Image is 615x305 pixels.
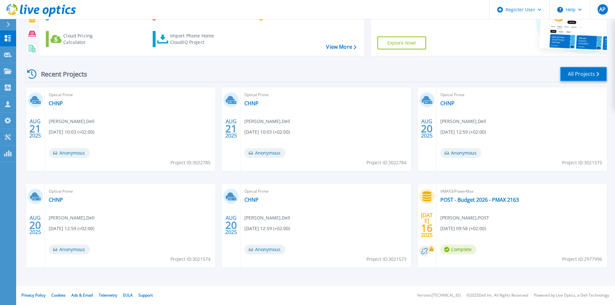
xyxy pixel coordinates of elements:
[170,256,210,263] span: Project ID: 3021574
[466,293,528,298] li: © 2025 Dell Inc. All Rights Reserved
[225,117,237,140] div: AUG 2025
[421,213,433,237] div: [DATE] 2025
[49,188,211,195] span: Optical Prime
[366,159,406,166] span: Project ID: 3022784
[49,197,63,203] a: CHNP
[417,293,461,298] li: Version: [TECHNICAL_ID]
[326,44,356,50] a: View More
[29,117,41,140] div: AUG 2025
[440,100,455,107] a: CHNP
[440,148,481,158] span: Anonymous
[46,31,118,47] a: Cloud Pricing Calculator
[440,128,486,136] span: [DATE] 12:59 (+02:00)
[244,197,259,203] a: CHNP
[123,292,133,298] a: EULA
[244,214,290,221] span: [PERSON_NAME] , Dell
[244,245,285,254] span: Anonymous
[377,36,426,49] a: Explore Now!
[244,128,290,136] span: [DATE] 10:03 (+02:00)
[225,213,237,237] div: AUG 2025
[49,100,63,107] a: CHNP
[440,197,519,203] a: POST - Budget 2026 - PMAX 2163
[49,118,95,125] span: [PERSON_NAME] , Dell
[49,91,211,98] span: Optical Prime
[534,293,609,298] li: Powered by Live Optics, a Dell Technology
[244,148,285,158] span: Anonymous
[440,214,489,221] span: [PERSON_NAME] , POST
[49,225,94,232] span: [DATE] 12:59 (+02:00)
[225,222,237,228] span: 20
[49,245,90,254] span: Anonymous
[560,67,607,81] a: All Projects
[225,126,237,131] span: 21
[71,292,93,298] a: Ads & Email
[29,222,41,228] span: 20
[29,213,41,237] div: AUG 2025
[51,292,66,298] a: Cookies
[138,292,153,298] a: Support
[562,256,602,263] span: Project ID: 2977996
[562,159,602,166] span: Project ID: 3021575
[99,292,117,298] a: Telemetry
[244,225,290,232] span: [DATE] 12:59 (+02:00)
[25,66,96,82] div: Recent Projects
[440,225,486,232] span: [DATE] 09:58 (+02:00)
[440,188,603,195] span: VMAX3/PowerMax
[244,100,259,107] a: CHNP
[49,128,94,136] span: [DATE] 10:03 (+02:00)
[170,159,210,166] span: Project ID: 3022785
[599,7,606,12] span: AP
[49,214,95,221] span: [PERSON_NAME] , Dell
[421,126,433,131] span: 20
[244,91,407,98] span: Optical Prime
[440,245,477,254] span: Complete
[440,118,486,125] span: [PERSON_NAME] , Dell
[49,148,90,158] span: Anonymous
[170,33,220,46] div: Import Phone Home CloudIQ Project
[21,292,46,298] a: Privacy Policy
[421,225,433,231] span: 16
[63,33,115,46] div: Cloud Pricing Calculator
[421,117,433,140] div: AUG 2025
[366,256,406,263] span: Project ID: 3021573
[440,91,603,98] span: Optical Prime
[244,118,290,125] span: [PERSON_NAME] , Dell
[29,126,41,131] span: 21
[244,188,407,195] span: Optical Prime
